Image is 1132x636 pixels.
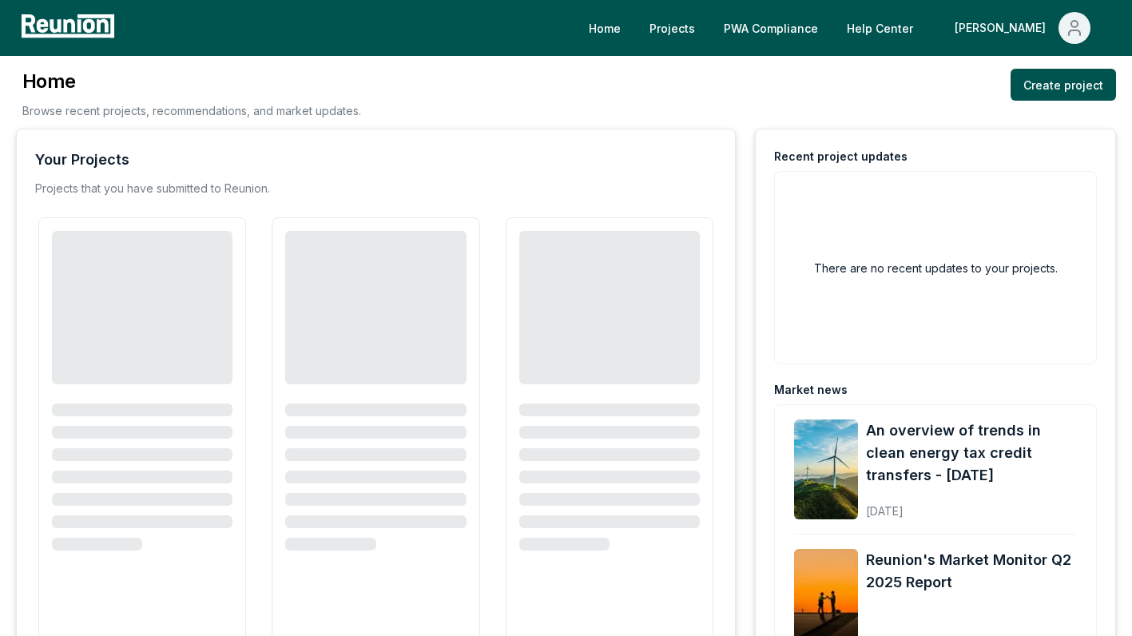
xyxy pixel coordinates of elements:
[866,419,1077,487] a: An overview of trends in clean energy tax credit transfers - [DATE]
[22,102,361,119] p: Browse recent projects, recommendations, and market updates.
[35,149,129,171] div: Your Projects
[774,149,908,165] div: Recent project updates
[866,491,1077,519] div: [DATE]
[942,12,1103,44] button: [PERSON_NAME]
[955,12,1052,44] div: [PERSON_NAME]
[794,419,858,519] img: An overview of trends in clean energy tax credit transfers - August 2025
[576,12,634,44] a: Home
[774,382,848,398] div: Market news
[1011,69,1116,101] a: Create project
[22,69,361,94] h3: Home
[637,12,708,44] a: Projects
[834,12,926,44] a: Help Center
[711,12,831,44] a: PWA Compliance
[866,549,1077,594] a: Reunion's Market Monitor Q2 2025 Report
[814,260,1058,276] h2: There are no recent updates to your projects.
[35,181,270,197] p: Projects that you have submitted to Reunion.
[576,12,1116,44] nav: Main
